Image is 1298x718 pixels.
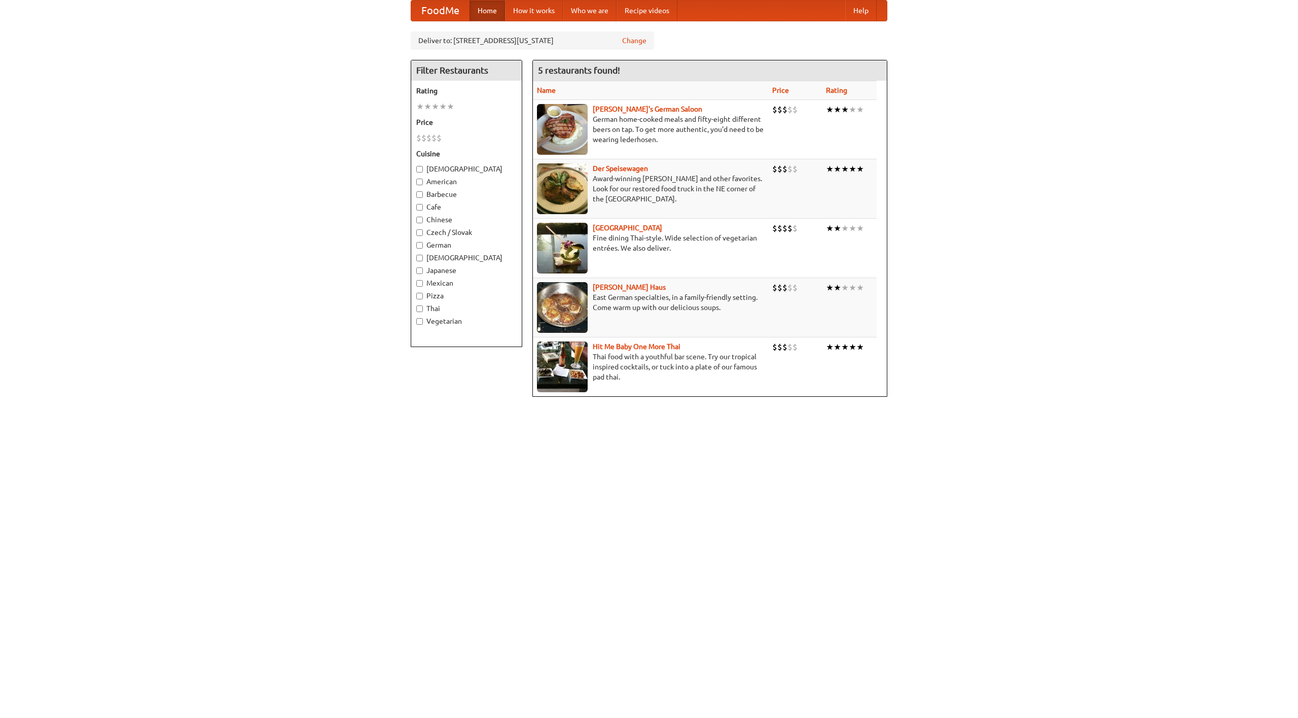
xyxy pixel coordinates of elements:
li: $ [777,163,782,175]
li: $ [777,341,782,353]
img: speisewagen.jpg [537,163,588,214]
li: $ [782,341,787,353]
a: Hit Me Baby One More Thai [593,343,680,351]
li: $ [792,223,798,234]
li: $ [777,282,782,293]
label: Chinese [416,215,517,225]
img: babythai.jpg [537,341,588,392]
a: Price [772,86,789,94]
b: [PERSON_NAME]'s German Saloon [593,105,702,113]
input: American [416,179,423,185]
input: [DEMOGRAPHIC_DATA] [416,255,423,261]
li: ★ [826,223,834,234]
li: ★ [849,341,856,353]
li: $ [416,132,421,144]
li: ★ [424,101,431,112]
label: German [416,240,517,250]
a: Home [470,1,505,21]
li: $ [787,341,792,353]
li: $ [782,104,787,115]
li: $ [792,163,798,175]
li: $ [782,163,787,175]
h5: Cuisine [416,149,517,159]
li: $ [777,104,782,115]
img: kohlhaus.jpg [537,282,588,333]
ng-pluralize: 5 restaurants found! [538,65,620,75]
li: ★ [834,282,841,293]
li: $ [431,132,437,144]
label: [DEMOGRAPHIC_DATA] [416,164,517,174]
input: [DEMOGRAPHIC_DATA] [416,166,423,173]
li: ★ [856,163,864,175]
li: ★ [447,101,454,112]
a: FoodMe [411,1,470,21]
p: Thai food with a youthful bar scene. Try our tropical inspired cocktails, or tuck into a plate of... [537,352,764,382]
li: ★ [849,104,856,115]
li: $ [792,282,798,293]
input: Czech / Slovak [416,229,423,236]
label: Czech / Slovak [416,227,517,237]
a: Name [537,86,556,94]
label: Vegetarian [416,316,517,326]
p: German home-cooked meals and fifty-eight different beers on tap. To get more authentic, you'd nee... [537,114,764,145]
li: $ [772,104,777,115]
li: $ [787,163,792,175]
li: $ [421,132,426,144]
li: $ [772,223,777,234]
li: $ [792,104,798,115]
li: $ [787,282,792,293]
input: Chinese [416,217,423,223]
input: Thai [416,305,423,312]
label: American [416,177,517,187]
h5: Rating [416,86,517,96]
li: $ [787,104,792,115]
input: German [416,242,423,249]
li: ★ [826,163,834,175]
a: [PERSON_NAME] Haus [593,283,666,291]
a: Der Speisewagen [593,164,648,173]
input: Japanese [416,267,423,274]
input: Mexican [416,280,423,287]
label: Japanese [416,265,517,276]
li: ★ [416,101,424,112]
li: $ [772,163,777,175]
li: $ [772,282,777,293]
li: ★ [826,282,834,293]
li: $ [772,341,777,353]
li: ★ [856,223,864,234]
p: Award-winning [PERSON_NAME] and other favorites. Look for our restored food truck in the NE corne... [537,174,764,204]
p: Fine dining Thai-style. Wide selection of vegetarian entrées. We also deliver. [537,233,764,253]
h5: Price [416,117,517,127]
input: Barbecue [416,191,423,198]
a: Help [845,1,877,21]
li: ★ [841,163,849,175]
li: ★ [849,163,856,175]
li: ★ [856,104,864,115]
li: ★ [849,223,856,234]
a: Change [622,36,646,46]
li: $ [777,223,782,234]
a: Recipe videos [617,1,677,21]
li: ★ [841,341,849,353]
li: ★ [841,104,849,115]
a: Who we are [563,1,617,21]
label: Barbecue [416,189,517,199]
label: Cafe [416,202,517,212]
li: ★ [834,223,841,234]
li: ★ [826,341,834,353]
li: $ [437,132,442,144]
label: Mexican [416,278,517,288]
a: [GEOGRAPHIC_DATA] [593,224,662,232]
a: Rating [826,86,847,94]
input: Cafe [416,204,423,211]
li: ★ [826,104,834,115]
img: esthers.jpg [537,104,588,155]
li: ★ [834,341,841,353]
li: ★ [841,282,849,293]
div: Deliver to: [STREET_ADDRESS][US_STATE] [411,31,654,50]
li: ★ [841,223,849,234]
li: ★ [856,341,864,353]
li: $ [782,223,787,234]
li: ★ [834,104,841,115]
